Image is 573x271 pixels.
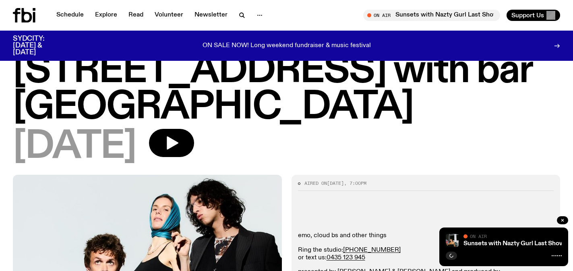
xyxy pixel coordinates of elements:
h3: SYDCITY: [DATE] & [DATE] [13,35,64,56]
span: Support Us [511,12,544,19]
a: Schedule [52,10,89,21]
h1: [STREET_ADDRESS] with bar [GEOGRAPHIC_DATA] [13,53,560,126]
p: Ring the studio: or text us: [298,246,554,262]
a: Explore [90,10,122,21]
button: On AirSunsets with Nazty Gurl Last Show on the Airwaves! [363,10,500,21]
span: , 7:00pm [344,180,366,186]
p: ON SALE NOW! Long weekend fundraiser & music festival [203,42,371,50]
button: Support Us [507,10,560,21]
a: 0435 123 945 [327,254,365,261]
span: On Air [470,234,487,239]
a: [PHONE_NUMBER] [343,247,401,253]
a: Read [124,10,148,21]
span: [DATE] [13,129,136,165]
a: Volunteer [150,10,188,21]
p: emo, cloud bs and other things [298,232,554,240]
a: Newsletter [190,10,232,21]
span: Aired on [304,180,327,186]
span: [DATE] [327,180,344,186]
